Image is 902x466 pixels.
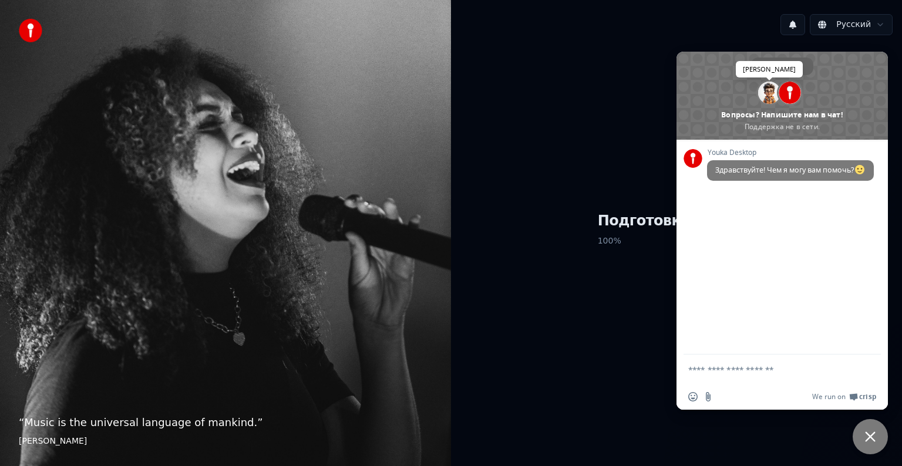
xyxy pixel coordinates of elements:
span: Вставить emoji [688,392,698,401]
a: Закрыть чат [853,419,888,454]
img: youka [19,19,42,42]
a: Беседа [751,58,813,75]
span: Crisp [859,392,876,401]
footer: [PERSON_NAME] [19,435,432,447]
textarea: Отправьте сообщение... [688,354,853,384]
span: Беседа [776,58,802,75]
span: Youka Desktop [707,148,874,157]
span: We run on [812,392,846,401]
span: Здравствуйте! Чем я могу вам помочь? [715,165,866,175]
p: “ Music is the universal language of mankind. ” [19,414,432,431]
h1: Подготовка Youka [598,212,756,231]
a: We run onCrisp [812,392,876,401]
span: Отправить файл [704,392,713,401]
p: 100 % [598,231,756,252]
